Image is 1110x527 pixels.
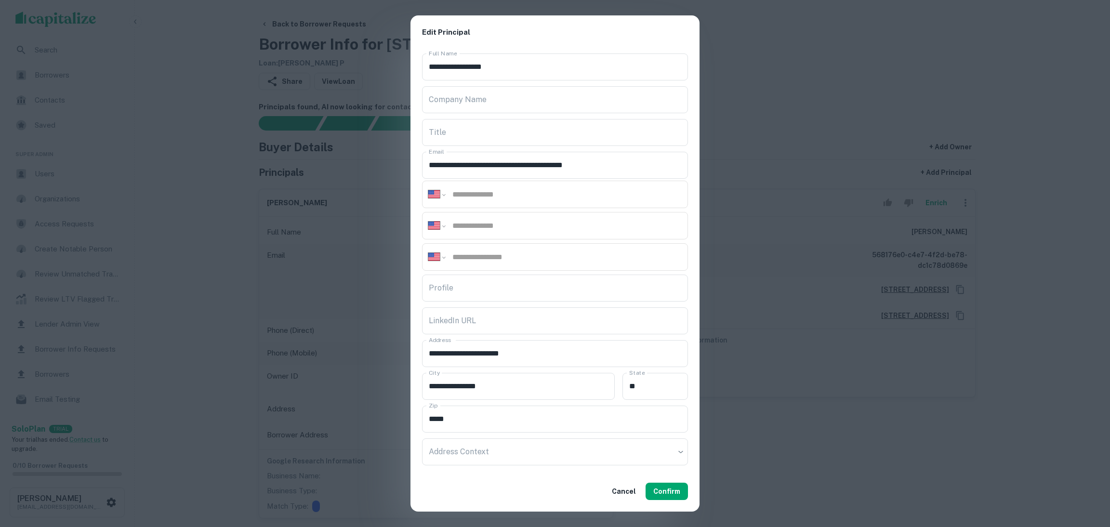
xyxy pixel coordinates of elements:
label: Zip [429,401,437,409]
div: ​ [422,438,688,465]
button: Cancel [608,483,640,500]
label: Email [429,147,444,156]
button: Confirm [646,483,688,500]
label: State [629,369,645,377]
iframe: Chat Widget [1062,450,1110,496]
h2: Edit Principal [410,15,700,50]
label: Address [429,336,451,344]
label: City [429,369,440,377]
label: Full Name [429,49,457,57]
